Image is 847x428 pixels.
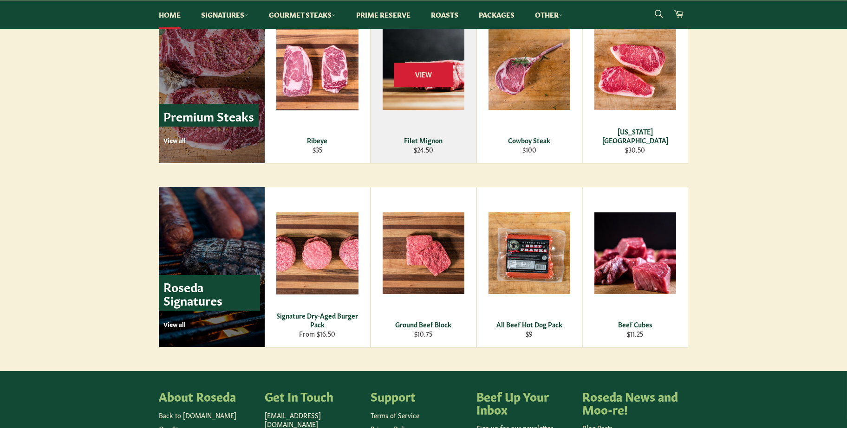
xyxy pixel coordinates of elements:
a: Signatures [192,0,258,29]
a: Packages [469,0,524,29]
a: Cowboy Steak Cowboy Steak $100 [476,3,582,164]
a: Ground Beef Block Ground Beef Block $10.75 [371,187,476,348]
div: Signature Dry-Aged Burger Pack [271,311,365,329]
img: All Beef Hot Dog Pack [489,212,570,294]
h4: About Roseda [159,390,255,402]
a: New York Strip [US_STATE][GEOGRAPHIC_DATA] $30.50 [582,3,688,164]
a: Roseda Signatures View all [159,187,265,347]
h4: Roseda News and Moo-re! [582,390,679,415]
a: Prime Reserve [347,0,420,29]
img: New York Strip [594,28,676,110]
div: Beef Cubes [589,320,682,329]
div: Ribeye [271,136,365,145]
img: Ground Beef Block [383,212,464,294]
a: Ribeye Ribeye $35 [265,3,371,164]
div: From $16.50 [271,329,365,338]
p: View all [163,136,259,144]
div: $30.50 [589,145,682,154]
a: All Beef Hot Dog Pack All Beef Hot Dog Pack $9 [476,187,582,348]
div: $11.25 [589,329,682,338]
div: $35 [271,145,365,154]
h4: Beef Up Your Inbox [476,390,573,415]
div: [US_STATE][GEOGRAPHIC_DATA] [589,127,682,145]
div: $10.75 [377,329,470,338]
a: Other [526,0,572,29]
h4: Support [371,390,467,402]
a: Back to [DOMAIN_NAME] [159,410,236,420]
a: Home [150,0,190,29]
div: Filet Mignon [377,136,470,145]
a: Signature Dry-Aged Burger Pack Signature Dry-Aged Burger Pack From $16.50 [265,187,371,348]
div: All Beef Hot Dog Pack [483,320,576,329]
p: View all [163,320,260,328]
div: Ground Beef Block [377,320,470,329]
img: Beef Cubes [594,212,676,294]
img: Cowboy Steak [489,28,570,110]
a: Terms of Service [371,410,419,420]
div: $9 [483,329,576,338]
p: Roseda Signatures [159,275,260,311]
div: $100 [483,145,576,154]
img: Ribeye [276,28,358,110]
div: Cowboy Steak [483,136,576,145]
a: Beef Cubes Beef Cubes $11.25 [582,187,688,348]
a: Premium Steaks View all [159,3,265,163]
span: View [394,63,453,87]
img: Signature Dry-Aged Burger Pack [276,212,358,294]
a: Filet Mignon Filet Mignon $24.50 View [371,3,476,164]
a: Gourmet Steaks [260,0,345,29]
h4: Get In Touch [265,390,361,402]
a: Roasts [422,0,468,29]
p: Premium Steaks [159,104,259,127]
